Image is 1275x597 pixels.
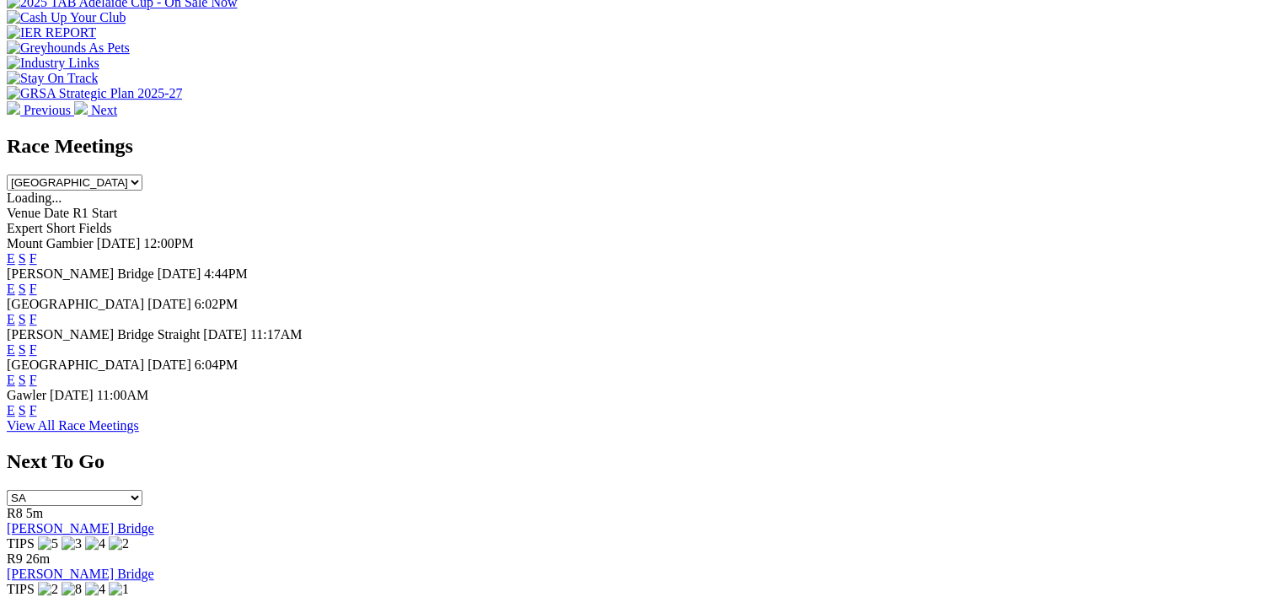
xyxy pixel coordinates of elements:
[26,506,43,520] span: 5m
[7,56,99,71] img: Industry Links
[7,506,23,520] span: R8
[29,251,37,266] a: F
[7,191,62,205] span: Loading...
[7,297,144,311] span: [GEOGRAPHIC_DATA]
[19,251,26,266] a: S
[147,358,191,372] span: [DATE]
[7,10,126,25] img: Cash Up Your Club
[7,521,154,535] a: [PERSON_NAME] Bridge
[7,358,144,372] span: [GEOGRAPHIC_DATA]
[50,388,94,402] span: [DATE]
[29,403,37,417] a: F
[7,40,130,56] img: Greyhounds As Pets
[147,297,191,311] span: [DATE]
[78,221,111,235] span: Fields
[7,450,1268,473] h2: Next To Go
[7,567,154,581] a: [PERSON_NAME] Bridge
[7,206,40,220] span: Venue
[195,297,238,311] span: 6:02PM
[143,236,194,250] span: 12:00PM
[7,327,200,342] span: [PERSON_NAME] Bridge Straight
[62,536,82,551] img: 3
[74,101,88,115] img: chevron-right-pager-white.svg
[38,536,58,551] img: 5
[97,388,149,402] span: 11:00AM
[7,101,20,115] img: chevron-left-pager-white.svg
[7,86,182,101] img: GRSA Strategic Plan 2025-27
[74,103,117,117] a: Next
[7,266,154,281] span: [PERSON_NAME] Bridge
[29,373,37,387] a: F
[7,103,74,117] a: Previous
[97,236,141,250] span: [DATE]
[85,582,105,597] img: 4
[19,312,26,326] a: S
[158,266,201,281] span: [DATE]
[29,282,37,296] a: F
[7,418,139,433] a: View All Race Meetings
[72,206,117,220] span: R1 Start
[46,221,76,235] span: Short
[195,358,238,372] span: 6:04PM
[203,327,247,342] span: [DATE]
[7,388,46,402] span: Gawler
[109,536,129,551] img: 2
[29,342,37,357] a: F
[91,103,117,117] span: Next
[7,282,15,296] a: E
[7,221,43,235] span: Expert
[85,536,105,551] img: 4
[7,25,96,40] img: IER REPORT
[44,206,69,220] span: Date
[19,403,26,417] a: S
[7,551,23,566] span: R9
[19,282,26,296] a: S
[250,327,303,342] span: 11:17AM
[62,582,82,597] img: 8
[7,403,15,417] a: E
[7,312,15,326] a: E
[7,71,98,86] img: Stay On Track
[109,582,129,597] img: 1
[26,551,50,566] span: 26m
[7,236,94,250] span: Mount Gambier
[38,582,58,597] img: 2
[24,103,71,117] span: Previous
[19,342,26,357] a: S
[7,135,1268,158] h2: Race Meetings
[204,266,248,281] span: 4:44PM
[19,373,26,387] a: S
[7,582,35,596] span: TIPS
[7,536,35,551] span: TIPS
[7,342,15,357] a: E
[7,373,15,387] a: E
[7,251,15,266] a: E
[29,312,37,326] a: F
